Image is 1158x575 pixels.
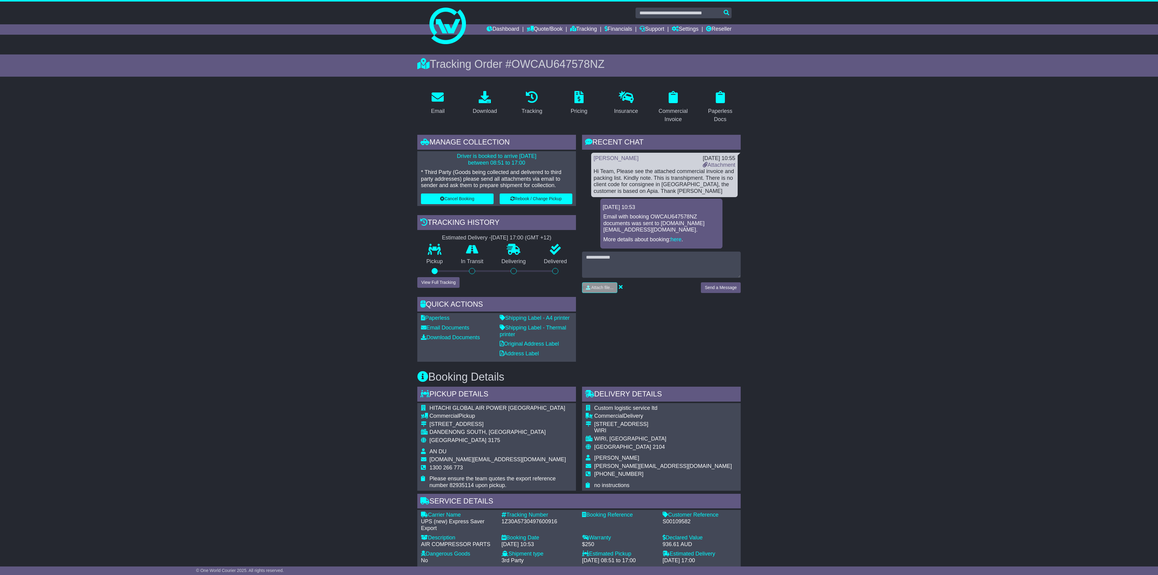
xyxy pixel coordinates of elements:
[594,421,732,428] div: [STREET_ADDRESS]
[594,155,639,161] a: [PERSON_NAME]
[417,258,452,265] p: Pickup
[501,535,576,541] div: Booking Date
[429,421,572,428] div: [STREET_ADDRESS]
[701,282,741,293] button: Send a Message
[417,135,576,151] div: Manage collection
[501,541,576,548] div: [DATE] 10:53
[594,168,735,194] div: Hi Team, Please see the attached commercial invoice and packing list. Kindly note. This is transh...
[703,162,735,168] a: Attachment
[421,325,469,331] a: Email Documents
[594,455,639,461] span: [PERSON_NAME]
[491,235,551,241] div: [DATE] 17:00 (GMT +12)
[653,89,694,126] a: Commercial Invoice
[417,57,741,71] div: Tracking Order #
[639,24,664,35] a: Support
[500,350,539,357] a: Address Label
[417,235,576,241] div: Estimated Delivery -
[417,215,576,232] div: Tracking history
[594,471,643,477] span: [PHONE_NUMBER]
[594,413,732,420] div: Delivery
[570,107,587,115] div: Pricing
[429,476,556,488] span: Please ensure the team quotes the export reference number 82935114 upon pickup.
[594,463,732,469] span: [PERSON_NAME][EMAIL_ADDRESS][DOMAIN_NAME]
[512,58,605,70] span: OWCAU647578NZ
[501,518,576,525] div: 1Z30A5730497600916
[421,193,494,204] button: Cancel Booking
[594,413,623,419] span: Commercial
[594,405,657,411] span: Custom logistic service ltd
[429,405,565,411] span: HITACHI GLOBAL AIR POWER [GEOGRAPHIC_DATA]
[663,518,737,525] div: S00109582
[421,512,495,518] div: Carrier Name
[614,107,638,115] div: Insurance
[429,437,486,443] span: [GEOGRAPHIC_DATA]
[594,444,651,450] span: [GEOGRAPHIC_DATA]
[594,482,629,488] span: no instructions
[501,557,524,563] span: 3rd Party
[582,387,741,403] div: Delivery Details
[610,89,642,117] a: Insurance
[421,153,572,166] p: Driver is booked to arrive [DATE] between 08:51 to 17:00
[582,512,657,518] div: Booking Reference
[429,429,572,436] div: DANDENONG SOUTH, [GEOGRAPHIC_DATA]
[421,541,495,548] div: AIR COMPRESSOR PARTS
[594,436,732,442] div: WIRI, [GEOGRAPHIC_DATA]
[535,258,576,265] p: Delivered
[421,315,450,321] a: Paperless
[501,512,576,518] div: Tracking Number
[700,89,741,126] a: Paperless Docs
[417,494,741,510] div: Service Details
[417,277,460,288] button: View Full Tracking
[417,371,741,383] h3: Booking Details
[500,325,566,337] a: Shipping Label - Thermal printer
[421,557,428,563] span: No
[663,557,737,564] div: [DATE] 17:00
[704,107,737,124] div: Paperless Docs
[429,413,459,419] span: Commercial
[582,135,741,151] div: RECENT CHAT
[582,551,657,557] div: Estimated Pickup
[421,518,495,531] div: UPS (new) Express Saver Export
[567,89,591,117] a: Pricing
[518,89,546,117] a: Tracking
[501,551,576,557] div: Shipment type
[703,155,735,162] div: [DATE] 10:55
[500,341,559,347] a: Original Address Label
[670,236,681,242] a: here
[603,204,720,211] div: [DATE] 10:53
[582,541,657,548] div: $250
[421,334,480,340] a: Download Documents
[603,214,719,233] p: Email with booking OWCAU647578NZ documents was sent to [DOMAIN_NAME][EMAIL_ADDRESS][DOMAIN_NAME].
[672,24,698,35] a: Settings
[431,107,445,115] div: Email
[663,512,737,518] div: Customer Reference
[500,193,572,204] button: Rebook / Change Pickup
[421,535,495,541] div: Description
[605,24,632,35] a: Financials
[706,24,732,35] a: Reseller
[469,89,501,117] a: Download
[657,107,690,124] div: Commercial Invoice
[500,315,570,321] a: Shipping Label - A4 printer
[663,535,737,541] div: Declared Value
[421,551,495,557] div: Dangerous Goods
[417,297,576,313] div: Quick Actions
[429,413,572,420] div: Pickup
[421,169,572,189] p: * Third Party (Goods being collected and delivered to third party addresses) please send all atta...
[429,448,446,455] span: AN DU
[417,387,576,403] div: Pickup Details
[452,258,493,265] p: In Transit
[663,541,737,548] div: 936.61 AUD
[429,456,566,462] span: [DOMAIN_NAME][EMAIL_ADDRESS][DOMAIN_NAME]
[488,437,500,443] span: 3175
[473,107,497,115] div: Download
[603,236,719,243] p: More details about booking: .
[570,24,597,35] a: Tracking
[663,551,737,557] div: Estimated Delivery
[522,107,542,115] div: Tracking
[427,89,449,117] a: Email
[196,568,284,573] span: © One World Courier 2025. All rights reserved.
[487,24,519,35] a: Dashboard
[653,444,665,450] span: 2104
[582,557,657,564] div: [DATE] 08:51 to 17:00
